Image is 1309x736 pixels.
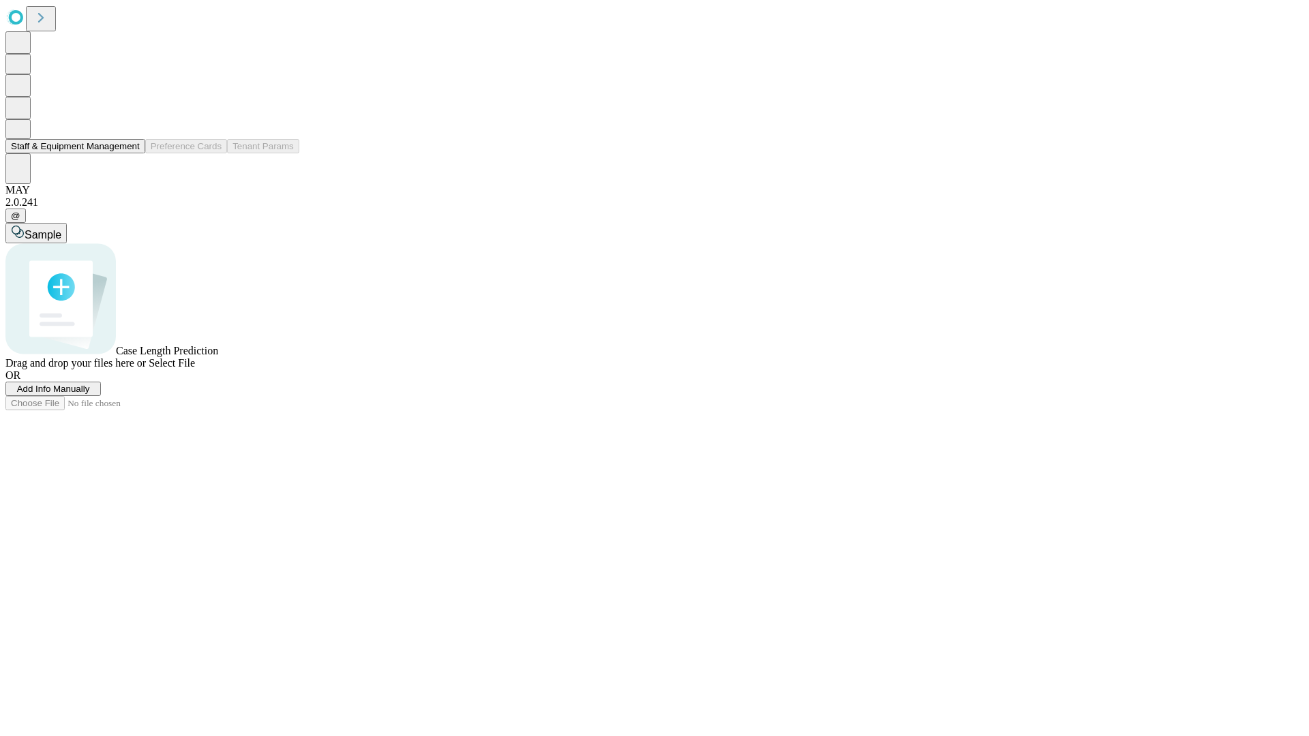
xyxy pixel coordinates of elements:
span: @ [11,211,20,221]
span: OR [5,369,20,381]
span: Sample [25,229,61,241]
span: Drag and drop your files here or [5,357,146,369]
button: Sample [5,223,67,243]
button: @ [5,209,26,223]
span: Add Info Manually [17,384,90,394]
button: Tenant Params [227,139,299,153]
span: Case Length Prediction [116,345,218,356]
div: MAY [5,184,1304,196]
button: Staff & Equipment Management [5,139,145,153]
span: Select File [149,357,195,369]
div: 2.0.241 [5,196,1304,209]
button: Add Info Manually [5,382,101,396]
button: Preference Cards [145,139,227,153]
